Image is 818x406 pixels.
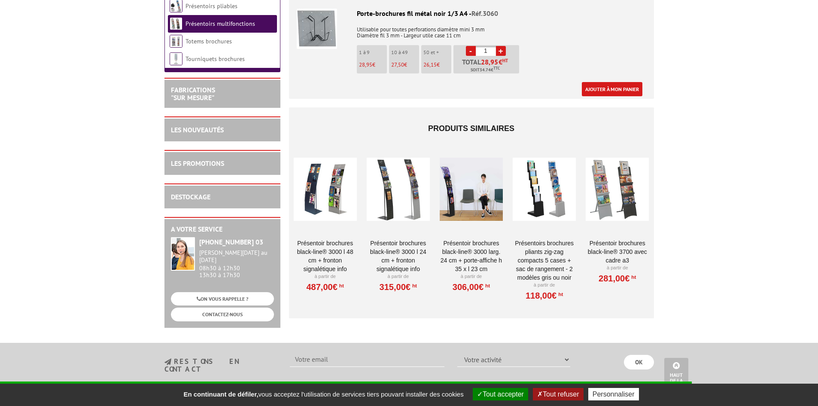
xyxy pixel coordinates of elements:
a: 118,00€HT [526,293,563,298]
span: 34.74 [480,67,491,73]
a: Ajouter à mon panier [582,82,642,96]
a: Présentoirs multifonctions [185,20,255,27]
span: Produits similaires [428,124,514,133]
a: FABRICATIONS"Sur Mesure" [171,85,215,102]
p: À partir de [294,273,357,280]
a: CONTACTEZ-NOUS [171,308,274,321]
p: À partir de [586,265,649,272]
a: Haut de la page [664,358,688,393]
img: Tourniquets brochures [170,52,182,65]
img: Porte-brochures fil métal noir 1/3 A4 [297,9,337,49]
span: 27,50 [391,61,404,68]
a: Totems brochures [185,37,232,45]
p: € [391,62,419,68]
sup: HT [629,274,636,280]
a: Présentoirs brochures pliants Zig-Zag compacts 5 cases + sac de rangement - 2 Modèles Gris ou Noir [513,239,576,282]
sup: HT [556,291,563,297]
a: - [466,46,476,56]
p: € [359,62,387,68]
p: À partir de [513,282,576,289]
a: Présentoir brochures Black-Line® 3700 avec cadre A3 [586,239,649,265]
span: € [481,58,508,65]
button: Tout accepter [473,388,528,400]
a: + [496,46,506,56]
div: [PERSON_NAME][DATE] au [DATE] [199,249,274,264]
img: Totems brochures [170,35,182,48]
a: Tourniquets brochures [185,55,245,63]
p: € [423,62,451,68]
span: 28,95 [481,58,499,65]
sup: HT [484,283,490,289]
p: À partir de [440,273,503,280]
span: vous acceptez l'utilisation de services tiers pouvant installer des cookies [179,391,468,398]
p: Utilisable pour toutes perforations diamètre mini 3 mm Diamètre fil 3 mm - Largeur utile case 11 cm [297,21,646,39]
a: Présentoir Brochures Black-Line® 3000 L 24 cm + Fronton signalétique info [367,239,430,273]
sup: TTC [493,66,500,70]
sup: HT [502,58,508,64]
strong: [PHONE_NUMBER] 03 [199,238,263,246]
sup: HT [338,283,344,289]
img: widget-service.jpg [171,237,195,271]
p: Total [456,58,519,73]
button: Tout refuser [533,388,583,400]
img: newsletter.jpg [164,358,171,366]
a: 487,00€HT [306,284,344,290]
a: Présentoir brochures Black-Line® 3000 L 48 cm + fronton signalétique info [294,239,357,273]
span: Soit € [471,67,500,73]
a: Présentoir brochures Black-Line® 3000 Larg. 24 cm + porte-affiche H 35 x L 23 cm [440,239,503,273]
input: OK [624,355,654,369]
span: Réf.3060 [471,9,498,18]
div: Porte-brochures fil métal noir 1/3 A4 - [297,9,646,18]
button: Personnaliser (fenêtre modale) [588,388,639,400]
strong: En continuant de défiler, [183,391,258,398]
a: ON VOUS RAPPELLE ? [171,292,274,305]
h3: restons en contact [164,358,277,373]
input: Votre email [290,352,444,367]
span: 28,95 [359,61,372,68]
div: 08h30 à 12h30 13h30 à 17h30 [199,249,274,279]
a: 315,00€HT [380,284,417,290]
img: Présentoirs multifonctions [170,17,182,30]
a: DESTOCKAGE [171,192,210,201]
p: 1 à 9 [359,49,387,55]
a: 281,00€HT [599,276,636,281]
a: LES PROMOTIONS [171,159,224,168]
span: 26,15 [423,61,437,68]
a: LES NOUVEAUTÉS [171,125,224,134]
p: À partir de [367,273,430,280]
sup: HT [411,283,417,289]
p: 10 à 49 [391,49,419,55]
p: 50 et + [423,49,451,55]
h2: A votre service [171,226,274,233]
a: Présentoirs pliables [185,2,237,10]
a: 306,00€HT [453,284,490,290]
